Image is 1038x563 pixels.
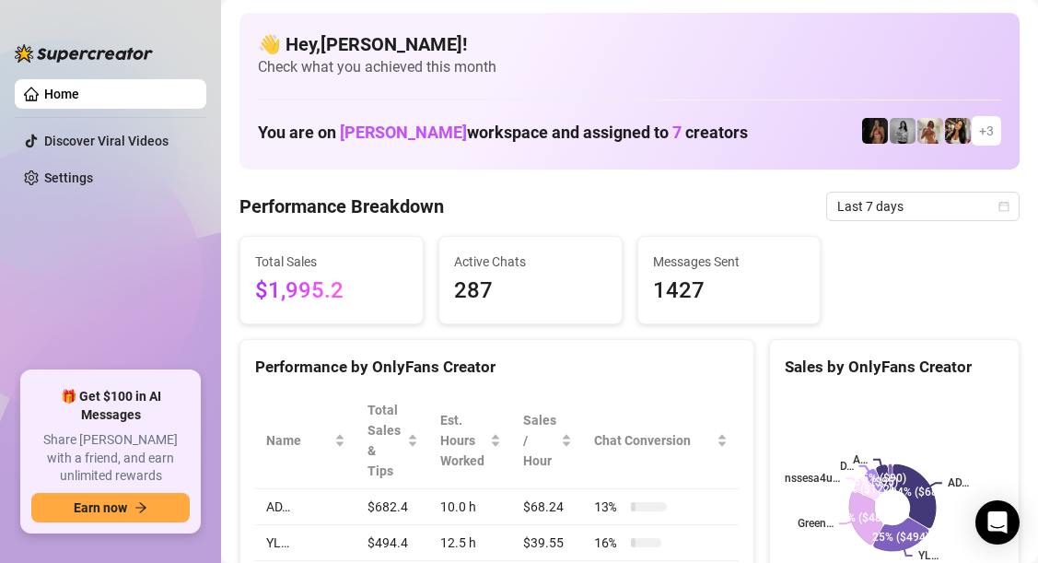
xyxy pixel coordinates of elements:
[594,497,624,517] span: 13 %
[440,410,486,471] div: Est. Hours Worked
[917,118,943,144] img: Green
[255,355,739,380] div: Performance by OnlyFans Creator
[31,431,190,486] span: Share [PERSON_NAME] with a friend, and earn unlimited rewards
[367,400,403,481] span: Total Sales & Tips
[255,252,408,272] span: Total Sales
[356,393,429,489] th: Total Sales & Tips
[266,430,331,451] span: Name
[523,410,557,471] span: Sales / Hour
[840,460,854,473] text: D…
[785,355,1004,380] div: Sales by OnlyFans Creator
[772,472,841,485] text: Prinssesa4u…
[975,500,1020,545] div: Open Intercom Messenger
[356,489,429,525] td: $682.4
[258,31,1001,57] h4: 👋 Hey, [PERSON_NAME] !
[44,170,93,185] a: Settings
[798,518,834,531] text: Green…
[653,252,806,272] span: Messages Sent
[454,252,607,272] span: Active Chats
[945,118,971,144] img: AD
[948,476,969,489] text: AD…
[258,123,748,143] h1: You are on workspace and assigned to creators
[74,500,127,515] span: Earn now
[862,118,888,144] img: D
[583,393,739,489] th: Chat Conversion
[255,274,408,309] span: $1,995.2
[837,193,1009,220] span: Last 7 days
[454,274,607,309] span: 287
[44,134,169,148] a: Discover Viral Videos
[31,388,190,424] span: 🎁 Get $100 in AI Messages
[44,87,79,101] a: Home
[134,501,147,514] span: arrow-right
[594,533,624,553] span: 16 %
[890,118,916,144] img: A
[340,123,467,142] span: [PERSON_NAME]
[255,489,356,525] td: AD…
[594,430,713,451] span: Chat Conversion
[918,549,939,562] text: YL…
[255,393,356,489] th: Name
[998,201,1009,212] span: calendar
[31,493,190,522] button: Earn nowarrow-right
[258,57,1001,77] span: Check what you achieved this month
[356,525,429,561] td: $494.4
[653,274,806,309] span: 1427
[429,525,512,561] td: 12.5 h
[255,525,356,561] td: YL…
[672,123,682,142] span: 7
[979,121,994,141] span: + 3
[512,489,583,525] td: $68.24
[512,525,583,561] td: $39.55
[239,194,444,219] h4: Performance Breakdown
[429,489,512,525] td: 10.0 h
[512,393,583,489] th: Sales / Hour
[853,453,868,466] text: A…
[15,44,153,63] img: logo-BBDzfeDw.svg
